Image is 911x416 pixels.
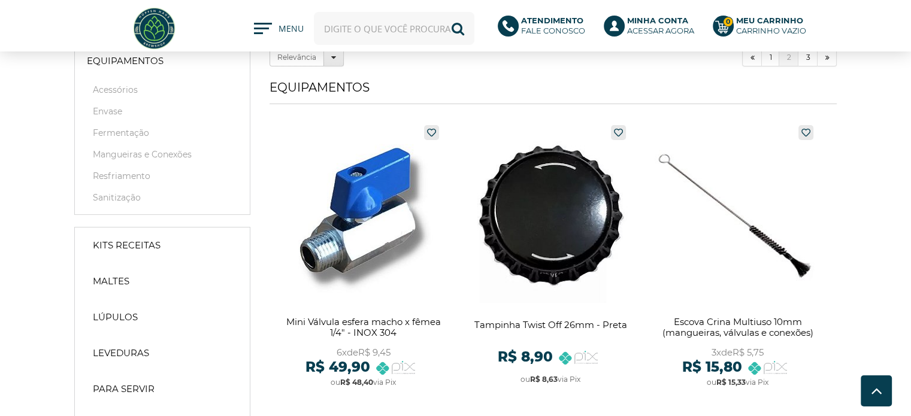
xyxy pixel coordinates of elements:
[93,383,155,395] strong: Para Servir
[798,48,818,66] a: 3
[81,377,244,401] a: Para Servir
[723,17,733,27] strong: 0
[441,12,474,45] button: Buscar
[276,119,451,397] a: Mini Válvula esfera macho x fêmea 1/4" - INOX 304
[75,49,250,73] a: Equipamentos
[81,233,244,257] a: Kits Receitas
[650,119,825,397] a: Escova Crina Multiuso 10mm (mangueiras, válvulas e conexões)
[521,16,585,36] p: Fale conosco
[87,55,164,67] strong: Equipamentos
[87,148,238,160] a: Mangueiras e Conexões
[87,192,238,204] a: Sanitização
[521,16,583,25] b: Atendimento
[463,119,638,397] a: Tampinha Twist Off 26mm - Preta
[132,6,177,51] img: Hopfen Haus BrewShop
[81,269,244,293] a: Maltes
[87,127,238,139] a: Fermentação
[93,347,149,359] strong: Leveduras
[736,16,803,25] b: Meu Carrinho
[279,23,302,41] span: MENU
[254,23,302,35] button: MENU
[736,26,806,36] div: Carrinho Vazio
[627,16,688,25] b: Minha Conta
[314,12,474,45] input: Digite o que você procura
[779,48,798,66] a: 2
[87,105,238,117] a: Envase
[81,341,244,365] a: Leveduras
[270,80,837,104] h1: Equipamentos
[87,84,238,96] a: Acessórios
[762,48,779,66] a: 1
[93,275,129,287] strong: Maltes
[93,311,138,323] strong: Lúpulos
[627,16,694,36] p: Acessar agora
[93,239,161,251] strong: Kits Receitas
[604,16,701,42] a: Minha ContaAcessar agora
[87,170,238,182] a: Resfriamento
[81,305,244,329] a: Lúpulos
[498,16,592,42] a: AtendimentoFale conosco
[270,48,324,66] label: Relevância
